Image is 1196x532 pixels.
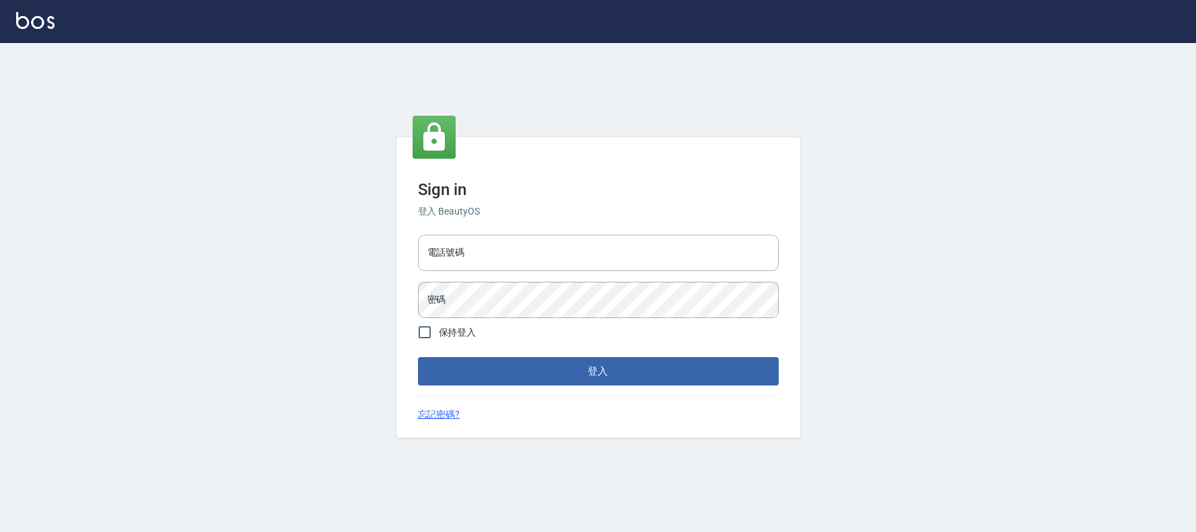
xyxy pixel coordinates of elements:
[418,357,779,385] button: 登入
[16,12,55,29] img: Logo
[439,326,477,340] span: 保持登入
[418,180,779,199] h3: Sign in
[418,204,779,219] h6: 登入 BeautyOS
[418,408,460,422] a: 忘記密碼?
